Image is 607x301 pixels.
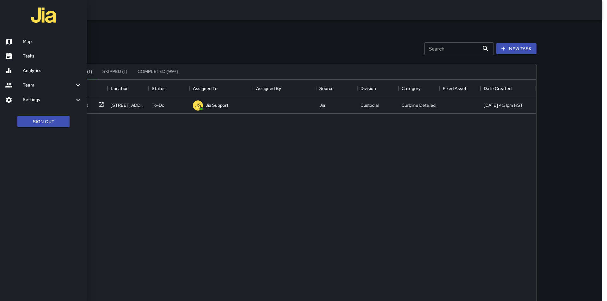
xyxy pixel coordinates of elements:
button: Sign Out [17,116,70,128]
h6: Settings [23,96,74,103]
h6: Tasks [23,53,82,60]
h6: Team [23,82,74,89]
h6: Map [23,38,82,45]
h6: Analytics [23,67,82,74]
img: jia-logo [31,3,56,28]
